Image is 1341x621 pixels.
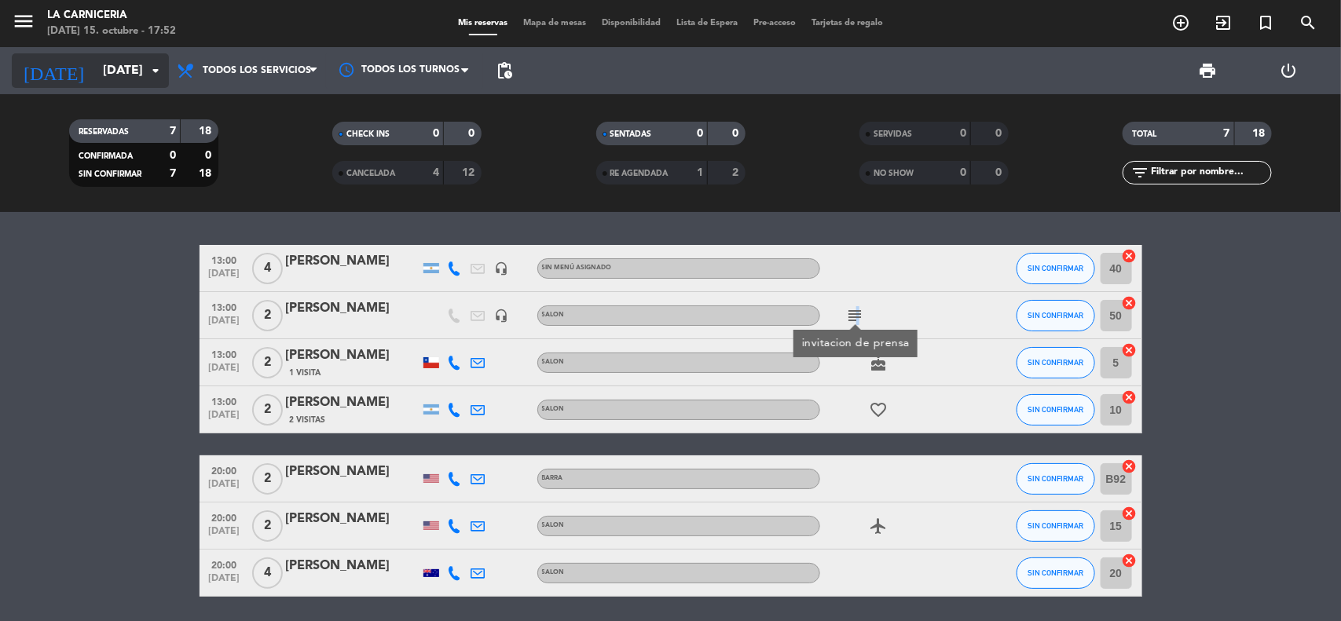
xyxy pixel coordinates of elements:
strong: 0 [732,128,742,139]
span: CANCELADA [346,170,395,177]
strong: 18 [1253,128,1269,139]
span: SALON [542,569,565,575]
div: invitacion de prensa [801,335,909,352]
span: NO SHOW [874,170,914,177]
button: SIN CONFIRMAR [1017,347,1095,378]
button: SIN CONFIRMAR [1017,300,1095,331]
strong: 0 [995,128,1005,139]
div: [PERSON_NAME] [286,462,420,482]
span: [DATE] [205,526,244,544]
div: [PERSON_NAME] [286,393,420,413]
span: [DATE] [205,268,244,287]
span: CHECK INS [346,130,390,138]
div: LOG OUT [1248,47,1329,94]
i: favorite_border [870,400,889,419]
input: Filtrar por nombre... [1149,164,1271,181]
strong: 7 [170,126,176,137]
span: Mapa de mesas [515,19,594,27]
div: [DATE] 15. octubre - 17:52 [47,24,176,39]
button: SIN CONFIRMAR [1017,557,1095,589]
span: CONFIRMADA [79,152,133,160]
i: power_settings_new [1280,61,1299,80]
i: exit_to_app [1214,13,1233,32]
span: RESERVADAS [79,128,129,136]
span: 1 Visita [290,367,321,379]
div: [PERSON_NAME] [286,509,420,529]
button: SIN CONFIRMAR [1017,463,1095,495]
span: print [1199,61,1218,80]
strong: 7 [170,168,176,179]
span: Todos los servicios [203,65,311,76]
span: SALON [542,406,565,412]
strong: 1 [697,167,703,178]
strong: 18 [199,126,214,137]
span: pending_actions [495,61,514,80]
span: [DATE] [205,363,244,381]
span: Pre-acceso [746,19,804,27]
span: 4 [252,557,283,589]
div: [PERSON_NAME] [286,556,420,576]
span: 13:00 [205,392,244,410]
strong: 0 [960,167,966,178]
i: cancel [1122,248,1138,264]
span: SERVIDAS [874,130,912,138]
span: RE AGENDADA [610,170,669,177]
button: menu [12,9,35,38]
span: 13:00 [205,250,244,268]
i: cancel [1122,342,1138,358]
span: 20:00 [205,555,244,573]
span: SIN CONFIRMAR [1028,358,1083,367]
strong: 12 [463,167,478,178]
i: turned_in_not [1256,13,1275,32]
i: add_circle_outline [1171,13,1190,32]
span: 2 [252,300,283,331]
div: [PERSON_NAME] [286,345,420,366]
span: 2 [252,394,283,426]
i: headset_mic [495,261,509,276]
i: filter_list [1130,163,1149,182]
span: Tarjetas de regalo [804,19,891,27]
span: TOTAL [1132,130,1156,138]
i: cancel [1122,458,1138,474]
button: SIN CONFIRMAR [1017,394,1095,426]
span: SALON [542,359,565,365]
i: cancel [1122,553,1138,568]
span: 4 [252,253,283,284]
span: SIN CONFIRMAR [1028,568,1083,577]
strong: 18 [199,168,214,179]
span: [DATE] [205,573,244,591]
span: Mis reservas [450,19,515,27]
strong: 0 [433,128,439,139]
strong: 0 [205,150,214,161]
span: Lista de Espera [669,19,746,27]
strong: 0 [697,128,703,139]
span: SENTADAS [610,130,652,138]
span: BARRA [542,475,563,481]
strong: 4 [433,167,439,178]
i: cake [870,353,889,372]
i: search [1299,13,1317,32]
strong: 7 [1224,128,1230,139]
div: [PERSON_NAME] [286,298,420,319]
span: [DATE] [205,479,244,497]
button: SIN CONFIRMAR [1017,253,1095,284]
strong: 0 [995,167,1005,178]
i: cancel [1122,295,1138,311]
i: [DATE] [12,53,95,88]
i: subject [846,306,865,325]
span: 20:00 [205,461,244,479]
span: SIN CONFIRMAR [1028,474,1083,483]
i: cancel [1122,389,1138,405]
span: 2 [252,510,283,542]
span: 20:00 [205,508,244,526]
strong: 0 [170,150,176,161]
div: [PERSON_NAME] [286,251,420,272]
i: menu [12,9,35,33]
i: arrow_drop_down [146,61,165,80]
span: SIN CONFIRMAR [1028,264,1083,272]
span: 2 [252,463,283,495]
span: SALON [542,522,565,528]
i: headset_mic [495,309,509,323]
span: 2 Visitas [290,414,326,426]
button: SIN CONFIRMAR [1017,510,1095,542]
